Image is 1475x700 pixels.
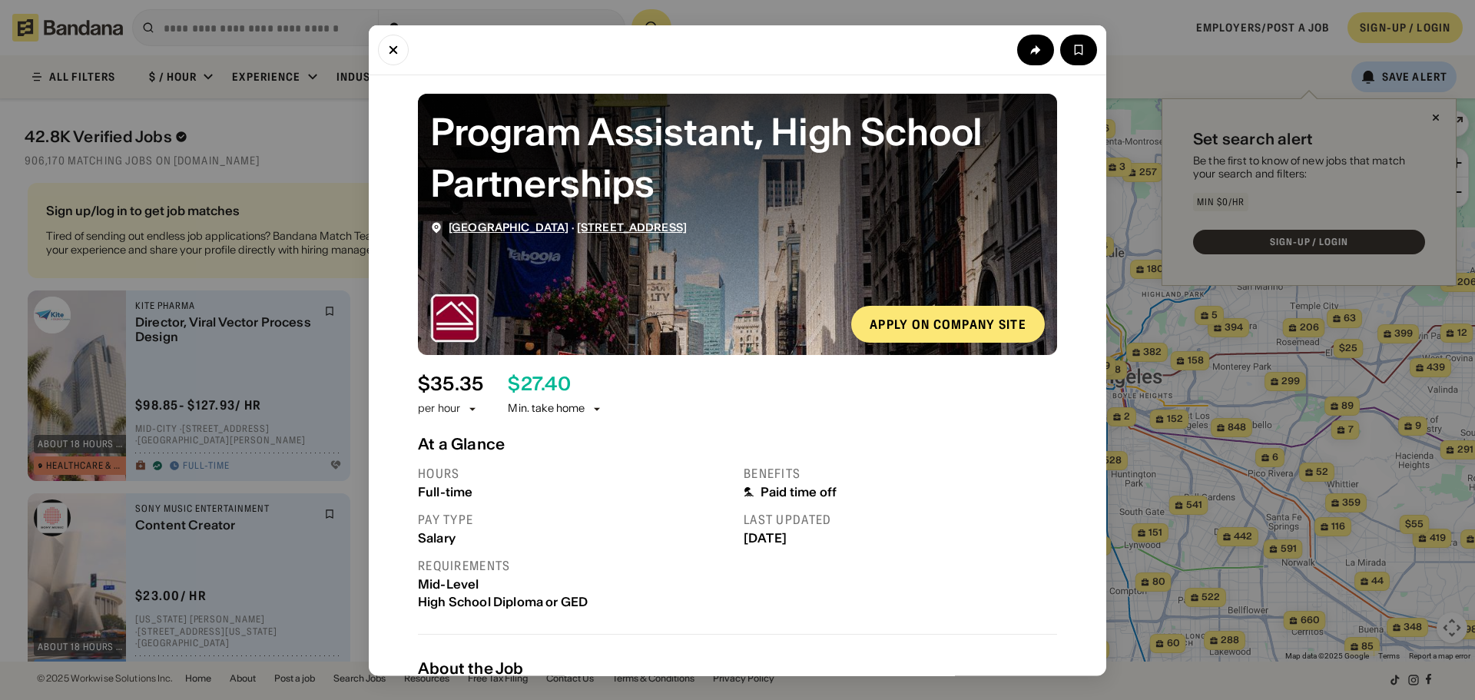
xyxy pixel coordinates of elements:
div: Program Assistant, High School Partnerships [430,105,1045,208]
div: [DATE] [744,530,1057,545]
div: About the Job [418,659,1057,678]
div: $ 35.35 [418,373,483,395]
div: Benefits [744,465,1057,481]
div: High School Diploma or GED [418,594,731,609]
a: [GEOGRAPHIC_DATA] [449,220,568,234]
div: At a Glance [418,434,1057,453]
div: per hour [418,401,460,416]
div: Full-time [418,484,731,499]
div: Requirements [418,557,731,573]
div: $ 27.40 [508,373,570,395]
div: Apply on company site [870,317,1026,330]
div: Hours [418,465,731,481]
img: Chaffey College logo [430,293,479,342]
div: Pay type [418,511,731,527]
div: · [449,221,687,234]
div: Salary [418,530,731,545]
div: Mid-Level [418,576,731,591]
a: [STREET_ADDRESS] [577,220,687,234]
button: Close [378,34,409,65]
div: Paid time off [761,484,837,499]
div: Min. take home [508,401,603,416]
div: Last updated [744,511,1057,527]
